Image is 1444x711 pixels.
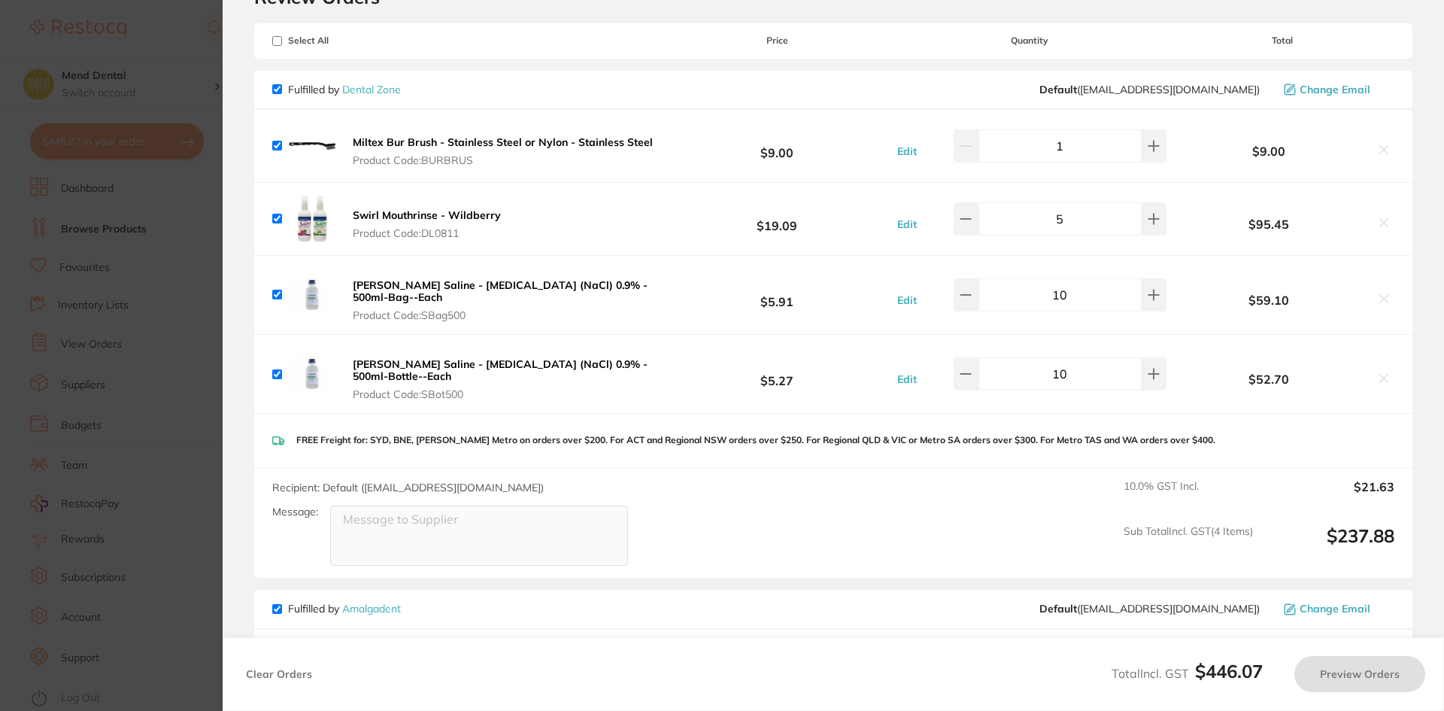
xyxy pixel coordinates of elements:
[1195,660,1263,682] b: $446.07
[342,602,401,615] a: Amalgadent
[1294,656,1425,692] button: Preview Orders
[1265,525,1394,567] output: $237.88
[288,271,336,319] img: dm16NnlucA
[353,208,501,222] b: Swirl Mouthrinse - Wildberry
[665,360,889,388] b: $5.27
[288,350,336,398] img: N2NxZDQ3OQ
[1170,293,1367,307] b: $59.10
[1300,603,1370,615] span: Change Email
[1170,217,1367,231] b: $95.45
[348,135,657,167] button: Miltex Bur Brush - Stainless Steel or Nylon - Stainless Steel Product Code:BURBRUS
[1124,525,1253,567] span: Sub Total Incl. GST ( 4 Items)
[665,35,889,46] span: Price
[348,357,665,401] button: [PERSON_NAME] Saline - [MEDICAL_DATA] (NaCl) 0.9% - 500ml-Bottle--Each Product Code:SBot500
[893,293,921,307] button: Edit
[348,278,665,322] button: [PERSON_NAME] Saline - [MEDICAL_DATA] (NaCl) 0.9% - 500ml-Bag--Each Product Code:SBag500
[353,278,648,304] b: [PERSON_NAME] Saline - [MEDICAL_DATA] (NaCl) 0.9% - 500ml-Bag--Each
[893,217,921,231] button: Edit
[665,281,889,308] b: $5.91
[288,122,336,170] img: em5raGtidg
[893,372,921,386] button: Edit
[353,154,653,166] span: Product Code: BURBRUS
[1170,372,1367,386] b: $52.70
[1039,602,1077,615] b: Default
[353,309,660,321] span: Product Code: SBag500
[348,208,505,240] button: Swirl Mouthrinse - Wildberry Product Code:DL0811
[353,357,648,383] b: [PERSON_NAME] Saline - [MEDICAL_DATA] (NaCl) 0.9% - 500ml-Bottle--Each
[241,656,317,692] button: Clear Orders
[353,135,653,149] b: Miltex Bur Brush - Stainless Steel or Nylon - Stainless Steel
[1170,144,1367,158] b: $9.00
[665,132,889,160] b: $9.00
[1124,480,1253,513] span: 10.0 % GST Incl.
[1300,84,1370,96] span: Change Email
[1039,84,1260,96] span: hello@dentalzone.com.au
[1170,35,1394,46] span: Total
[288,195,336,243] img: emk0djAycg
[893,144,921,158] button: Edit
[272,481,544,494] span: Recipient: Default ( [EMAIL_ADDRESS][DOMAIN_NAME] )
[353,227,501,239] span: Product Code: DL0811
[1039,83,1077,96] b: Default
[1279,83,1394,96] button: Change Email
[353,388,660,400] span: Product Code: SBot500
[272,506,318,518] label: Message:
[288,84,401,96] p: Fulfilled by
[296,435,1215,445] p: FREE Freight for: SYD, BNE, [PERSON_NAME] Metro on orders over $200. For ACT and Regional NSW ord...
[288,603,401,615] p: Fulfilled by
[342,83,401,96] a: Dental Zone
[1112,666,1263,681] span: Total Incl. GST
[272,35,423,46] span: Select All
[890,35,1170,46] span: Quantity
[1279,602,1394,615] button: Change Email
[1265,480,1394,513] output: $21.63
[1039,603,1260,615] span: info@amalgadent.com.au
[665,205,889,232] b: $19.09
